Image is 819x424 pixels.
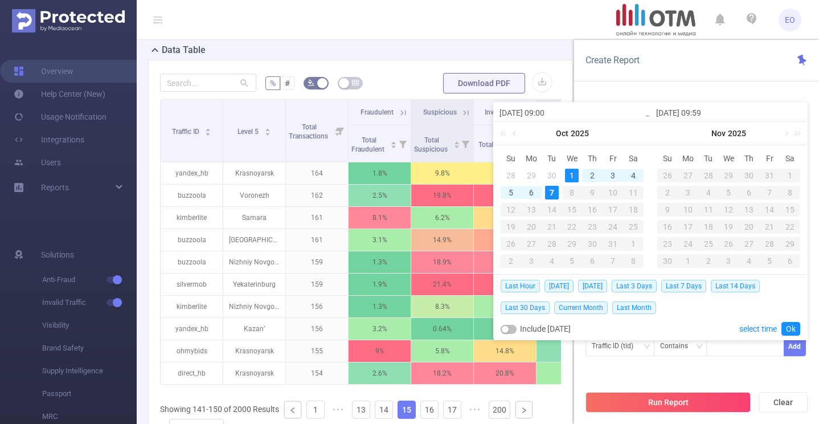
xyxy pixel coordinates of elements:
[352,401,370,419] li: 13
[623,218,644,235] td: October 25, 2025
[678,203,698,217] div: 10
[719,153,739,164] span: We
[678,184,698,201] td: November 3, 2025
[489,401,510,418] a: 200
[521,252,542,270] td: November 3, 2025
[698,169,719,182] div: 28
[14,60,73,83] a: Overview
[780,252,800,270] td: December 6, 2025
[398,401,415,418] a: 15
[286,162,348,184] p: 164
[525,186,538,199] div: 6
[411,162,473,184] p: 9.8%
[42,314,137,337] span: Visibility
[521,235,542,252] td: October 27, 2025
[237,128,260,136] span: Level 5
[161,251,223,273] p: buzzoola
[501,203,521,217] div: 12
[474,207,536,229] p: 14.3%
[515,401,533,419] li: Next Page
[306,401,325,419] li: 1
[562,167,583,184] td: October 1, 2025
[453,140,460,143] i: icon: caret-up
[780,122,791,145] a: Next month (PageDown)
[390,144,396,147] i: icon: caret-down
[414,136,449,153] span: Total Suspicious
[443,401,461,419] li: 17
[656,106,801,120] input: End date
[626,169,640,182] div: 4
[42,291,137,314] span: Invalid Traffic
[698,237,719,251] div: 25
[329,401,347,419] span: •••
[582,153,603,164] span: Th
[501,237,521,251] div: 26
[12,9,125,32] img: Protected Media
[603,153,623,164] span: Fr
[759,150,780,167] th: Fri
[678,186,698,199] div: 3
[582,150,603,167] th: Thu
[603,218,623,235] td: October 24, 2025
[739,252,759,270] td: December 4, 2025
[603,184,623,201] td: October 10, 2025
[739,235,759,252] td: November 27, 2025
[623,220,644,234] div: 25
[678,167,698,184] td: October 27, 2025
[592,337,641,356] div: Traffic ID (tid)
[727,122,747,145] a: 2025
[542,235,562,252] td: October 28, 2025
[780,203,800,217] div: 15
[223,207,285,229] p: Samara
[582,220,603,234] div: 23
[223,162,285,184] p: Krasnoyarsk
[205,127,211,130] i: icon: caret-up
[719,203,739,217] div: 12
[780,153,800,164] span: Sa
[521,150,542,167] th: Mon
[264,131,271,134] i: icon: caret-down
[499,106,645,120] input: Start date
[421,401,438,418] a: 16
[289,123,330,140] span: Total Transactions
[542,153,562,164] span: Tu
[603,201,623,218] td: October 17, 2025
[644,343,650,351] i: icon: down
[501,235,521,252] td: October 26, 2025
[603,186,623,199] div: 10
[498,122,513,145] a: Last year (Control + left)
[788,122,803,145] a: Next year (Control + right)
[623,201,644,218] td: October 18, 2025
[489,401,510,419] li: 200
[420,401,439,419] li: 16
[582,203,603,217] div: 16
[332,100,348,162] i: Filter menu
[719,186,739,199] div: 5
[719,218,739,235] td: November 19, 2025
[161,162,223,184] p: yandex_hb
[307,401,324,418] a: 1
[172,128,201,136] span: Traffic ID
[162,43,206,57] h2: Data Table
[582,237,603,251] div: 30
[759,169,780,182] div: 31
[521,184,542,201] td: October 6, 2025
[542,167,562,184] td: September 30, 2025
[270,79,276,88] span: %
[678,218,698,235] td: November 17, 2025
[474,162,536,184] p: 11.6%
[223,185,285,206] p: Voronezh
[698,150,719,167] th: Tue
[780,220,800,234] div: 22
[349,185,411,206] p: 2.5%
[395,125,411,162] i: Filter menu
[678,150,698,167] th: Mon
[678,169,698,182] div: 27
[41,176,69,199] a: Reports
[521,220,542,234] div: 20
[623,186,644,199] div: 11
[545,186,559,199] div: 7
[696,343,703,351] i: icon: down
[308,79,314,86] i: icon: bg-colors
[286,251,348,273] p: 159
